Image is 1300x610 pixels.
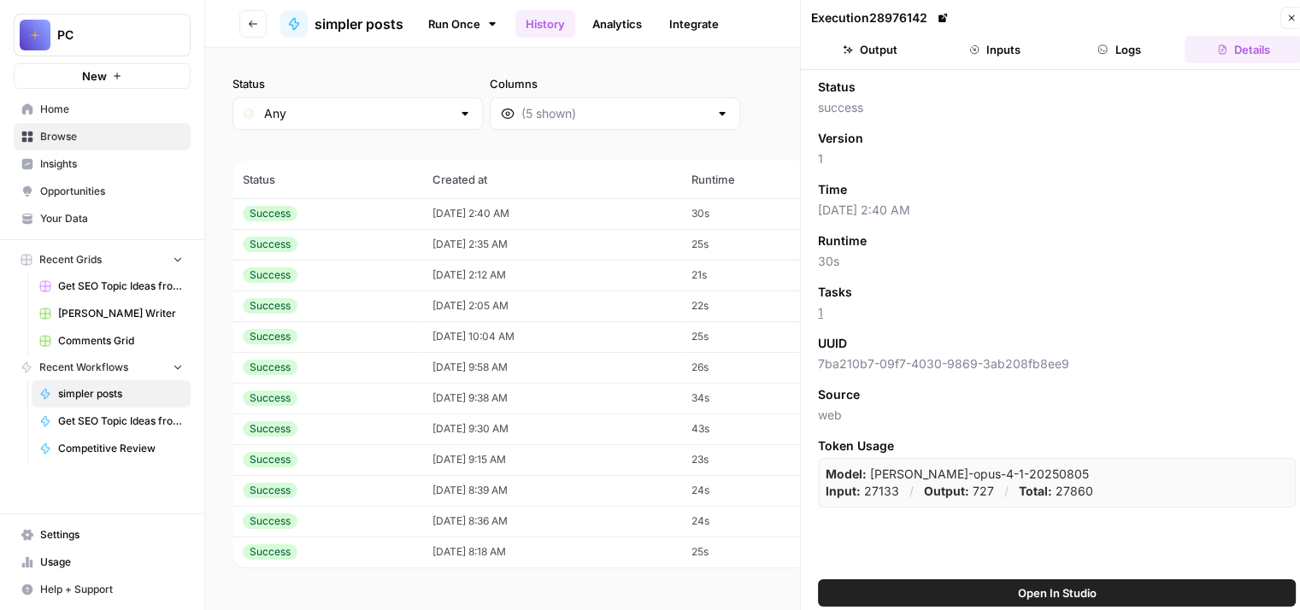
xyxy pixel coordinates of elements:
p: 27133 [826,483,899,500]
span: simpler posts [58,386,183,402]
a: [PERSON_NAME] Writer [32,300,191,327]
span: Source [818,386,860,403]
a: simpler posts [280,10,403,38]
p: 27860 [1019,483,1093,500]
td: [DATE] 8:18 AM [422,537,681,567]
a: Comments Grid [32,327,191,355]
a: Settings [14,521,191,548]
span: Help + Support [40,582,183,597]
th: Runtime [681,161,843,198]
td: [DATE] 2:40 AM [422,198,681,229]
a: Opportunities [14,178,191,205]
span: Time [818,181,847,198]
a: History [515,10,575,38]
td: 23s [681,444,843,475]
div: Success [243,267,297,283]
strong: Total: [1019,484,1052,498]
a: Analytics [582,10,652,38]
div: Success [243,513,297,529]
span: Opportunities [40,184,183,199]
span: (12 records) [232,130,1273,161]
td: 26s [681,352,843,383]
button: Open In Studio [818,579,1296,607]
div: Success [243,421,297,437]
img: PC Logo [20,20,50,50]
strong: Input: [826,484,861,498]
button: Recent Grids [14,247,191,273]
th: Created at [422,161,681,198]
div: Success [243,329,297,344]
span: Comments Grid [58,333,183,349]
div: Success [243,483,297,498]
td: 25s [681,537,843,567]
button: Help + Support [14,576,191,603]
span: Status [818,79,856,96]
button: Inputs [936,36,1054,63]
td: [DATE] 9:15 AM [422,444,681,475]
td: [DATE] 9:38 AM [422,383,681,414]
a: Get SEO Topic Ideas from Competitors [32,273,191,300]
strong: Output: [924,484,969,498]
a: Insights [14,150,191,178]
td: 25s [681,321,843,352]
span: Settings [40,527,183,543]
div: Success [243,298,297,314]
td: [DATE] 9:58 AM [422,352,681,383]
strong: Model: [826,466,867,481]
td: [DATE] 8:39 AM [422,475,681,506]
span: UUID [818,335,847,352]
span: Get SEO Topic Ideas from Competitors [58,279,183,294]
span: Recent Grids [39,252,102,267]
span: [DATE] 2:40 AM [818,202,1296,219]
button: Output [811,36,929,63]
span: Tasks [818,284,852,301]
a: Integrate [659,10,729,38]
button: Workspace: PC [14,14,191,56]
input: (5 shown) [521,105,709,122]
td: [DATE] 2:35 AM [422,229,681,260]
td: [DATE] 8:36 AM [422,506,681,537]
a: Home [14,96,191,123]
div: Success [243,360,297,375]
div: Success [243,544,297,560]
span: web [818,407,1296,424]
span: Insights [40,156,183,172]
a: Your Data [14,205,191,232]
td: [DATE] 9:30 AM [422,414,681,444]
span: simpler posts [315,14,403,34]
span: success [818,99,1296,116]
a: Usage [14,548,191,576]
td: [DATE] 10:04 AM [422,321,681,352]
a: 1 [818,305,823,320]
span: [PERSON_NAME] Writer [58,306,183,321]
td: 22s [681,290,843,321]
div: Success [243,237,297,252]
a: simpler posts [32,380,191,408]
span: Runtime [818,232,867,249]
td: 34s [681,383,843,414]
label: Status [232,75,483,92]
span: Usage [40,554,183,570]
td: 24s [681,475,843,506]
td: 25s [681,229,843,260]
a: Competitive Review [32,435,191,462]
span: 7ba210b7-09f7-4030-9869-3ab208fb8ee9 [818,355,1296,372]
label: Columns [490,75,740,92]
span: New [82,67,107,85]
td: 30s [681,198,843,229]
th: Status [232,161,422,198]
div: Execution 28976142 [811,9,951,26]
span: Your Data [40,211,183,226]
a: Run Once [417,9,509,38]
span: Token Usage [818,437,1296,455]
span: Recent Workflows [39,360,128,375]
p: / [1004,483,1009,500]
a: Browse [14,123,191,150]
div: Success [243,206,297,221]
span: Get SEO Topic Ideas from Competitors [58,414,183,429]
span: Competitive Review [58,441,183,456]
span: Version [818,130,863,147]
td: 43s [681,414,843,444]
p: 727 [924,483,994,500]
span: 1 [818,150,1296,167]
